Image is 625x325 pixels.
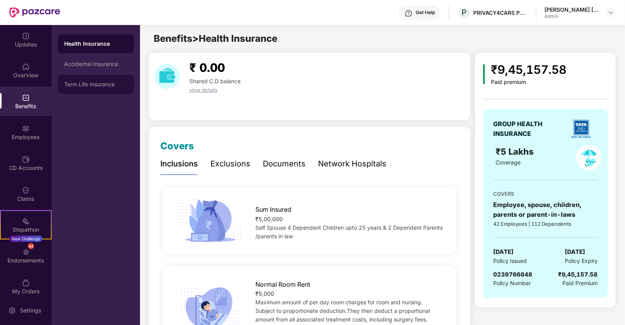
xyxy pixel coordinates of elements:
[160,140,194,152] span: Covers
[256,205,292,214] span: Sum Insured
[568,115,595,143] img: insurerLogo
[493,119,562,139] div: GROUP HEALTH INSURANCE
[256,224,443,239] span: Self Spouse 4 Dependent Children upto 25 years & 2 Dependent Parents /parents in law
[22,94,30,102] img: svg+xml;base64,PHN2ZyBpZD0iQmVuZWZpdHMiIHhtbG5zPSJodHRwOi8vd3d3LnczLm9yZy8yMDAwL3N2ZyIgd2lkdGg9Ij...
[189,61,225,75] span: ₹ 0.00
[22,217,30,225] img: svg+xml;base64,PHN2ZyB4bWxucz0iaHR0cDovL3d3dy53My5vcmcvMjAwMC9zdmciIHdpZHRoPSIyMSIgaGVpZ2h0PSIyMC...
[608,9,614,16] img: svg+xml;base64,PHN2ZyBpZD0iRHJvcGRvd24tMzJ4MzIiIHhtbG5zPSJodHRwOi8vd3d3LnczLm9yZy8yMDAwL3N2ZyIgd2...
[565,247,585,257] span: [DATE]
[496,159,521,166] span: Coverage
[22,125,30,132] img: svg+xml;base64,PHN2ZyBpZD0iRW1wbG95ZWVzIiB4bWxucz0iaHR0cDovL3d3dy53My5vcmcvMjAwMC9zdmciIHdpZHRoPS...
[493,220,598,228] div: 42 Employees | 112 Dependents
[493,271,532,278] span: 0239766848
[189,87,217,93] span: view details
[493,200,598,220] div: Employee, spouse, children, parents or parent-in-laws
[22,248,30,256] img: svg+xml;base64,PHN2ZyBpZD0iRW5kb3JzZW1lbnRzIiB4bWxucz0iaHR0cDovL3d3dy53My5vcmcvMjAwMC9zdmciIHdpZH...
[154,33,277,44] span: Benefits > Health Insurance
[493,247,514,257] span: [DATE]
[473,9,528,16] div: PRIVACY4CARS PRIVATE LIMITED
[18,307,43,314] div: Settings
[22,155,30,163] img: svg+xml;base64,PHN2ZyBpZD0iQ0RfQWNjb3VudHMiIGRhdGEtbmFtZT0iQ0QgQWNjb3VudHMiIHhtbG5zPSJodHRwOi8vd3...
[160,158,198,170] div: Inclusions
[496,146,536,157] span: ₹5 Lakhs
[22,63,30,71] img: svg+xml;base64,PHN2ZyBpZD0iSG9tZSIgeG1sbnM9Imh0dHA6Ly93d3cudzMub3JnLzIwMDAvc3ZnIiB3aWR0aD0iMjAiIG...
[491,79,567,86] div: Paid premium
[154,64,180,89] img: download
[256,289,444,298] div: ₹5,000
[256,280,311,289] span: Normal Room Rent
[22,32,30,40] img: svg+xml;base64,PHN2ZyBpZD0iVXBkYXRlZCIgeG1sbnM9Imh0dHA6Ly93d3cudzMub3JnLzIwMDAvc3ZnIiB3aWR0aD0iMj...
[493,190,598,198] div: COVERS
[493,257,527,265] span: Policy Issued
[176,197,245,245] img: icon
[263,158,305,170] div: Documents
[189,78,241,84] span: Shared C.D balance
[64,81,128,87] div: Term Life Insurance
[1,226,51,234] div: Stepathon
[64,61,128,67] div: Accidental Insurance
[22,186,30,194] img: svg+xml;base64,PHN2ZyBpZD0iQ2xhaW0iIHhtbG5zPSJodHRwOi8vd3d3LnczLm9yZy8yMDAwL3N2ZyIgd2lkdGg9IjIwIi...
[318,158,386,170] div: Network Hospitals
[405,9,413,17] img: svg+xml;base64,PHN2ZyBpZD0iSGVscC0zMngzMiIgeG1sbnM9Imh0dHA6Ly93d3cudzMub3JnLzIwMDAvc3ZnIiB3aWR0aD...
[462,8,467,17] span: P
[256,215,444,223] div: ₹5,00,000
[491,61,567,79] div: ₹9,45,157.58
[565,257,598,265] span: Policy Expiry
[9,7,60,18] img: New Pazcare Logo
[9,236,42,242] div: New Challenge
[416,9,435,16] div: Get Help
[483,64,485,84] img: icon
[576,145,602,170] img: policyIcon
[544,6,599,13] div: [PERSON_NAME] [PERSON_NAME]
[210,158,250,170] div: Exclusions
[64,40,128,48] div: Health Insurance
[562,279,598,287] span: Paid Premium
[558,270,598,279] div: ₹9,45,157.58
[544,13,599,20] div: Admin
[22,279,30,287] img: svg+xml;base64,PHN2ZyBpZD0iTXlfT3JkZXJzIiBkYXRhLW5hbWU9Ik15IE9yZGVycyIgeG1sbnM9Imh0dHA6Ly93d3cudz...
[8,307,16,314] img: svg+xml;base64,PHN2ZyBpZD0iU2V0dGluZy0yMHgyMCIgeG1sbnM9Imh0dHA6Ly93d3cudzMub3JnLzIwMDAvc3ZnIiB3aW...
[493,280,531,286] span: Policy Number
[28,243,34,249] div: 44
